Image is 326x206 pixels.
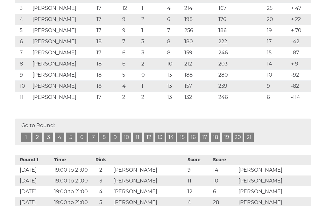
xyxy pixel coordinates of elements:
[166,37,183,48] td: 8
[211,155,237,165] th: Score
[155,133,165,142] a: 13
[112,187,186,197] td: [PERSON_NAME]
[289,59,311,70] td: + 9
[183,92,217,103] td: 132
[289,48,311,59] td: -87
[15,37,31,48] td: 6
[15,176,53,187] td: [DATE]
[90,165,112,176] td: 2
[186,176,211,187] td: 11
[140,3,166,14] td: 1
[112,176,186,187] td: [PERSON_NAME]
[112,165,186,176] td: [PERSON_NAME]
[31,37,95,48] td: [PERSON_NAME]
[15,119,311,146] div: Go to Round:
[200,133,209,142] a: 17
[217,25,265,37] td: 186
[211,187,237,197] td: 6
[15,92,31,103] td: 11
[121,59,140,70] td: 6
[289,14,311,25] td: + 22
[66,133,75,142] a: 5
[217,81,265,92] td: 239
[183,81,217,92] td: 157
[244,133,254,142] a: 21
[166,81,183,92] td: 13
[133,133,142,142] a: 11
[121,25,140,37] td: 9
[186,187,211,197] td: 12
[99,133,109,142] a: 8
[237,187,311,197] td: [PERSON_NAME]
[265,81,289,92] td: 9
[186,155,211,165] th: Score
[237,176,311,187] td: [PERSON_NAME]
[166,48,183,59] td: 8
[15,70,31,81] td: 9
[166,3,183,14] td: 4
[15,59,31,70] td: 8
[177,133,187,142] a: 15
[122,133,131,142] a: 10
[183,59,217,70] td: 212
[121,48,140,59] td: 6
[140,70,166,81] td: 0
[31,25,95,37] td: [PERSON_NAME]
[183,25,217,37] td: 256
[265,37,289,48] td: 17
[90,176,112,187] td: 3
[265,70,289,81] td: 10
[15,155,53,165] th: Round 1
[90,187,112,197] td: 4
[140,59,166,70] td: 2
[95,48,121,59] td: 17
[166,133,176,142] a: 14
[44,133,53,142] a: 3
[95,81,121,92] td: 18
[15,3,31,14] td: 3
[289,70,311,81] td: -92
[222,133,231,142] a: 19
[95,3,121,14] td: 17
[95,59,121,70] td: 18
[121,70,140,81] td: 5
[88,133,98,142] a: 7
[140,37,166,48] td: 3
[217,48,265,59] td: 246
[265,48,289,59] td: 15
[183,3,217,14] td: 214
[53,176,90,187] td: 19:00 to 21:00
[183,37,217,48] td: 180
[32,133,42,142] a: 2
[31,81,95,92] td: [PERSON_NAME]
[31,92,95,103] td: [PERSON_NAME]
[211,165,237,176] td: 14
[144,133,153,142] a: 12
[233,133,243,142] a: 20
[183,48,217,59] td: 159
[166,14,183,25] td: 6
[77,133,87,142] a: 6
[265,3,289,14] td: 25
[183,14,217,25] td: 198
[15,165,53,176] td: [DATE]
[21,133,31,142] a: 1
[217,92,265,103] td: 246
[166,92,183,103] td: 13
[95,92,121,103] td: 17
[55,133,64,142] a: 4
[95,70,121,81] td: 18
[289,37,311,48] td: -42
[31,59,95,70] td: [PERSON_NAME]
[121,14,140,25] td: 9
[121,81,140,92] td: 4
[237,165,311,176] td: [PERSON_NAME]
[140,25,166,37] td: 1
[265,92,289,103] td: 6
[166,25,183,37] td: 7
[289,81,311,92] td: -82
[140,81,166,92] td: 1
[188,133,198,142] a: 16
[53,187,90,197] td: 19:00 to 21:00
[289,92,311,103] td: -114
